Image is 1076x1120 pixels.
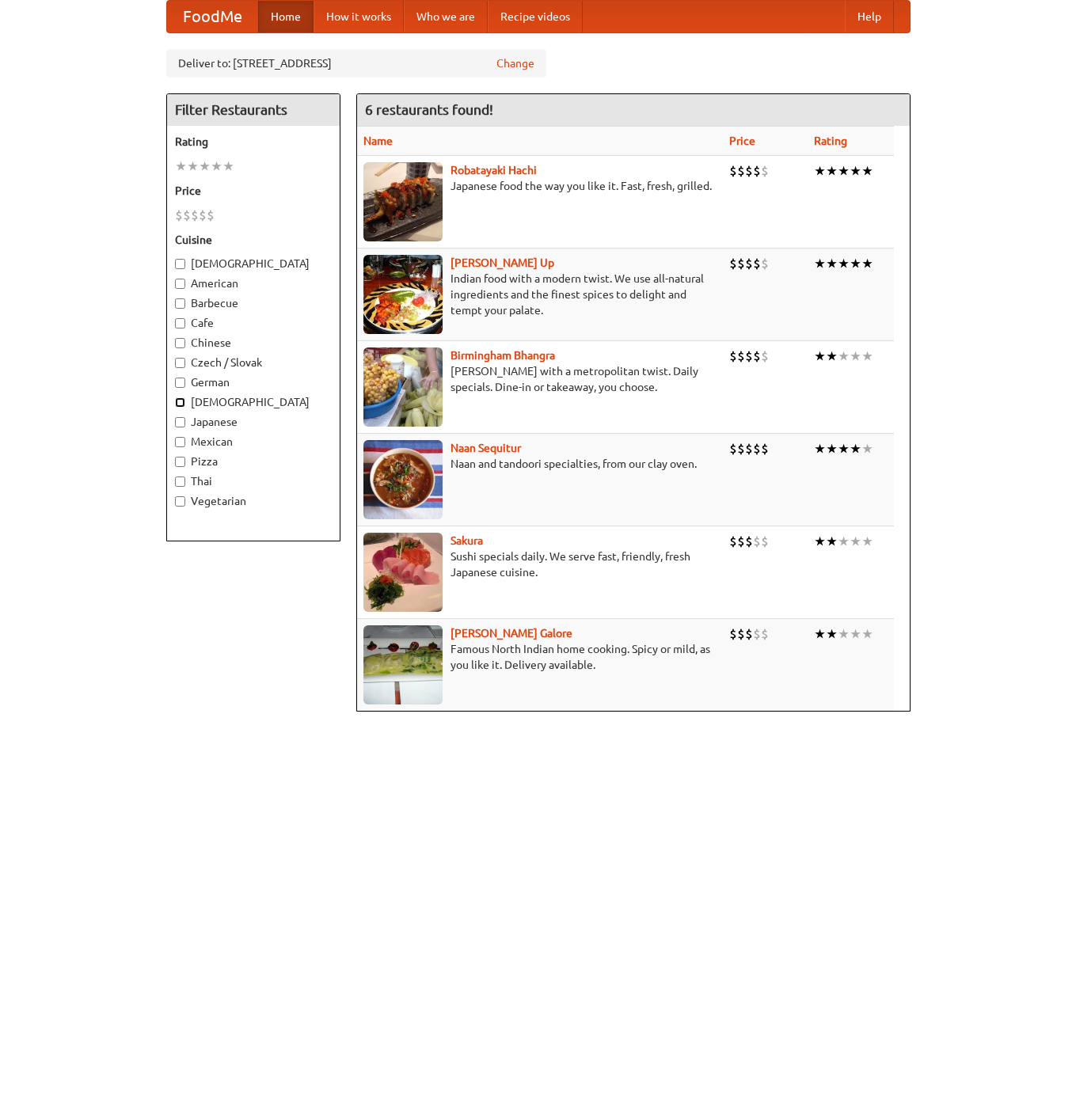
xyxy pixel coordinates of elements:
[199,207,207,224] li: $
[753,347,761,365] li: $
[861,347,873,365] li: ★
[753,162,761,180] li: $
[737,625,745,643] li: $
[363,135,393,147] a: Name
[175,134,332,150] h5: Rating
[363,162,443,241] img: robatayaki.jpg
[175,355,332,370] label: Czech / Slovak
[861,255,873,272] li: ★
[175,496,185,507] input: Vegetarian
[753,625,761,643] li: $
[175,434,332,450] label: Mexican
[761,533,769,550] li: $
[861,533,873,550] li: ★
[451,627,572,640] a: [PERSON_NAME] Galore
[175,232,332,248] h5: Cuisine
[838,625,850,643] li: ★
[175,454,332,469] label: Pizza
[737,162,745,180] li: $
[850,255,861,272] li: ★
[175,414,332,430] label: Japanese
[404,1,488,32] a: Who we are
[258,1,314,32] a: Home
[838,255,850,272] li: ★
[451,442,521,454] a: Naan Sequitur
[175,397,185,408] input: [DEMOGRAPHIC_DATA]
[753,255,761,272] li: $
[175,259,185,269] input: [DEMOGRAPHIC_DATA]
[363,440,443,519] img: naansequitur.jpg
[175,374,332,390] label: German
[745,347,753,365] li: $
[745,255,753,272] li: $
[314,1,404,32] a: How it works
[451,164,537,177] a: Robatayaki Hachi
[850,440,861,457] li: ★
[814,255,826,272] li: ★
[737,347,745,365] li: $
[175,417,185,427] input: Japanese
[761,255,769,272] li: $
[737,533,745,550] li: $
[729,162,737,180] li: $
[753,533,761,550] li: $
[175,315,332,331] label: Cafe
[175,256,332,271] label: [DEMOGRAPHIC_DATA]
[175,279,185,289] input: American
[175,295,332,311] label: Barbecue
[814,135,847,147] a: Rating
[826,162,838,180] li: ★
[211,158,222,175] li: ★
[167,94,340,126] h4: Filter Restaurants
[175,473,332,489] label: Thai
[175,378,185,388] input: German
[861,440,873,457] li: ★
[814,625,826,643] li: ★
[826,533,838,550] li: ★
[187,158,199,175] li: ★
[175,158,187,175] li: ★
[488,1,583,32] a: Recipe videos
[166,49,546,78] div: Deliver to: [STREET_ADDRESS]
[826,347,838,365] li: ★
[363,347,443,427] img: bhangra.jpg
[175,318,185,328] input: Cafe
[745,533,753,550] li: $
[729,255,737,272] li: $
[451,256,554,269] b: [PERSON_NAME] Up
[729,625,737,643] li: $
[199,158,211,175] li: ★
[175,338,185,348] input: Chinese
[175,457,185,467] input: Pizza
[826,440,838,457] li: ★
[175,275,332,291] label: American
[207,207,215,224] li: $
[363,641,717,673] p: Famous North Indian home cooking. Spicy or mild, as you like it. Delivery available.
[745,162,753,180] li: $
[826,625,838,643] li: ★
[814,347,826,365] li: ★
[761,162,769,180] li: $
[850,162,861,180] li: ★
[761,347,769,365] li: $
[838,440,850,457] li: ★
[363,255,443,334] img: curryup.jpg
[737,255,745,272] li: $
[191,207,199,224] li: $
[861,625,873,643] li: ★
[737,440,745,457] li: $
[729,440,737,457] li: $
[761,440,769,457] li: $
[363,625,443,704] img: currygalore.jpg
[451,534,483,547] a: Sakura
[496,55,534,71] a: Change
[363,178,717,194] p: Japanese food the way you like it. Fast, fresh, grilled.
[175,358,185,368] input: Czech / Slovak
[363,456,717,472] p: Naan and tandoori specialties, from our clay oven.
[363,363,717,395] p: [PERSON_NAME] with a metropolitan twist. Daily specials. Dine-in or takeaway, you choose.
[745,625,753,643] li: $
[363,549,717,580] p: Sushi specials daily. We serve fast, friendly, fresh Japanese cuisine.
